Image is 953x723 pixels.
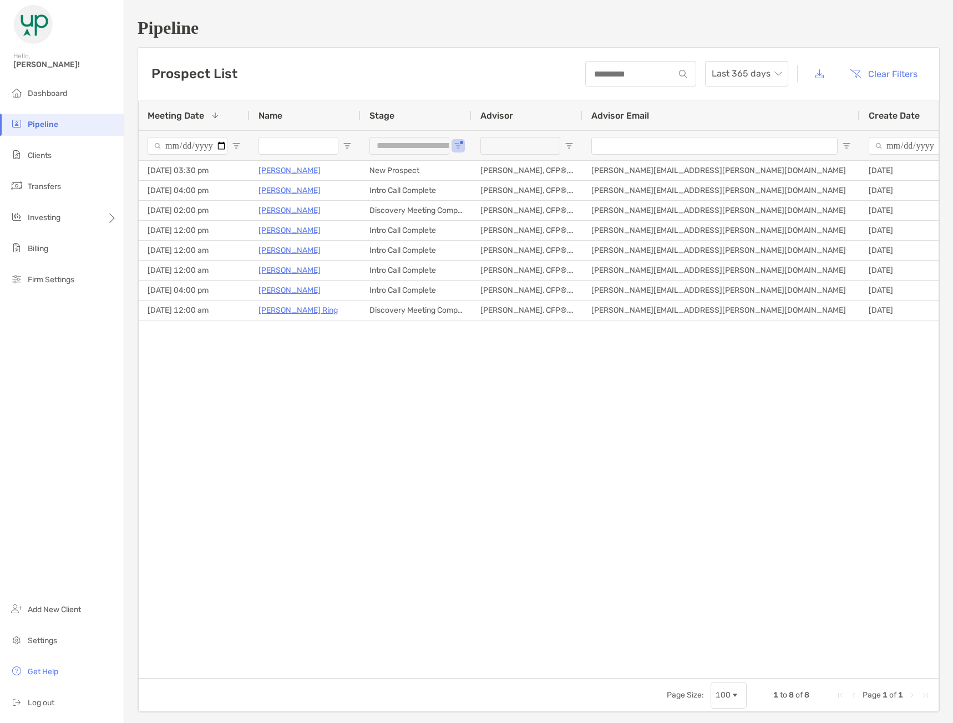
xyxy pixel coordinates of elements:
[10,210,23,223] img: investing icon
[789,690,794,700] span: 8
[472,221,582,240] div: [PERSON_NAME], CFP®, MSF
[13,60,117,69] span: [PERSON_NAME]!
[582,241,860,260] div: [PERSON_NAME][EMAIL_ADDRESS][PERSON_NAME][DOMAIN_NAME]
[582,201,860,220] div: [PERSON_NAME][EMAIL_ADDRESS][PERSON_NAME][DOMAIN_NAME]
[258,110,282,121] span: Name
[151,66,237,82] h3: Prospect List
[869,110,920,121] span: Create Date
[908,691,916,700] div: Next Page
[361,181,472,200] div: Intro Call Complete
[582,221,860,240] div: [PERSON_NAME][EMAIL_ADDRESS][PERSON_NAME][DOMAIN_NAME]
[10,179,23,192] img: transfers icon
[472,161,582,180] div: [PERSON_NAME], CFP®, MSF
[921,691,930,700] div: Last Page
[582,161,860,180] div: [PERSON_NAME][EMAIL_ADDRESS][PERSON_NAME][DOMAIN_NAME]
[28,636,57,645] span: Settings
[369,110,394,121] span: Stage
[10,602,23,615] img: add_new_client icon
[361,241,472,260] div: Intro Call Complete
[232,141,241,150] button: Open Filter Menu
[780,690,787,700] span: to
[139,201,250,220] div: [DATE] 02:00 pm
[863,690,881,700] span: Page
[28,275,74,284] span: Firm Settings
[28,151,52,160] span: Clients
[28,213,60,222] span: Investing
[582,301,860,320] div: [PERSON_NAME][EMAIL_ADDRESS][PERSON_NAME][DOMAIN_NAME]
[472,241,582,260] div: [PERSON_NAME], CFP®, MSF
[139,241,250,260] div: [DATE] 12:00 am
[667,690,704,700] div: Page Size:
[258,184,321,197] a: [PERSON_NAME]
[139,161,250,180] div: [DATE] 03:30 pm
[139,221,250,240] div: [DATE] 12:00 pm
[591,110,649,121] span: Advisor Email
[804,690,809,700] span: 8
[836,691,845,700] div: First Page
[773,690,778,700] span: 1
[582,261,860,280] div: [PERSON_NAME][EMAIL_ADDRESS][PERSON_NAME][DOMAIN_NAME]
[582,181,860,200] div: [PERSON_NAME][EMAIL_ADDRESS][PERSON_NAME][DOMAIN_NAME]
[258,283,321,297] a: [PERSON_NAME]
[472,281,582,300] div: [PERSON_NAME], CFP®, MSF
[454,141,463,150] button: Open Filter Menu
[258,164,321,177] a: [PERSON_NAME]
[711,682,747,709] div: Page Size
[10,633,23,646] img: settings icon
[13,4,53,44] img: Zoe Logo
[258,263,321,277] a: [PERSON_NAME]
[28,89,67,98] span: Dashboard
[591,137,838,155] input: Advisor Email Filter Input
[10,148,23,161] img: clients icon
[148,110,204,121] span: Meeting Date
[343,141,352,150] button: Open Filter Menu
[10,117,23,130] img: pipeline icon
[258,137,338,155] input: Name Filter Input
[842,141,851,150] button: Open Filter Menu
[361,281,472,300] div: Intro Call Complete
[258,243,321,257] a: [PERSON_NAME]
[472,201,582,220] div: [PERSON_NAME], CFP®, MSF
[361,261,472,280] div: Intro Call Complete
[712,62,782,86] span: Last 365 days
[258,203,321,217] a: [PERSON_NAME]
[139,261,250,280] div: [DATE] 12:00 am
[10,272,23,286] img: firm-settings icon
[889,690,896,700] span: of
[849,691,858,700] div: Previous Page
[565,141,574,150] button: Open Filter Menu
[258,223,321,237] a: [PERSON_NAME]
[361,301,472,320] div: Discovery Meeting Complete
[28,244,48,253] span: Billing
[10,241,23,254] img: billing icon
[842,62,926,86] button: Clear Filters
[679,70,687,78] img: input icon
[716,690,731,700] div: 100
[898,690,903,700] span: 1
[480,110,513,121] span: Advisor
[582,281,860,300] div: [PERSON_NAME][EMAIL_ADDRESS][PERSON_NAME][DOMAIN_NAME]
[258,303,338,317] a: [PERSON_NAME] Ring
[472,181,582,200] div: [PERSON_NAME], CFP®, MSF
[361,221,472,240] div: Intro Call Complete
[28,182,61,191] span: Transfers
[28,120,58,129] span: Pipeline
[139,181,250,200] div: [DATE] 04:00 pm
[361,201,472,220] div: Discovery Meeting Complete
[472,301,582,320] div: [PERSON_NAME], CFP®, MSF
[28,667,58,676] span: Get Help
[869,137,949,155] input: Create Date Filter Input
[10,695,23,709] img: logout icon
[10,86,23,99] img: dashboard icon
[28,698,54,707] span: Log out
[361,161,472,180] div: New Prospect
[795,690,803,700] span: of
[10,664,23,678] img: get-help icon
[883,690,888,700] span: 1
